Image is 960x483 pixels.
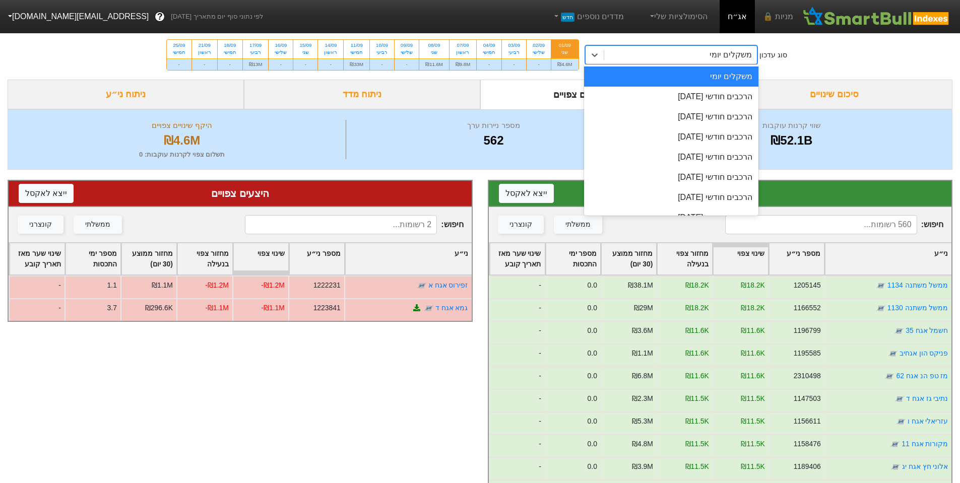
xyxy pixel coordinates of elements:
[906,326,948,334] a: חשמל אגח 35
[551,58,578,70] div: ₪4.6M
[224,42,236,49] div: 18/09
[657,243,712,274] div: Toggle SortBy
[489,343,545,366] div: -
[435,304,468,312] a: גמא אגח ד
[584,66,759,87] div: משקלים יומי
[533,49,545,56] div: שלישי
[66,243,120,274] div: Toggle SortBy
[793,393,820,404] div: 1147503
[21,131,343,150] div: ₪4.6M
[902,462,948,470] a: אלוני חץ אגח יג
[685,461,709,472] div: ₪11.5K
[224,49,236,56] div: חמישי
[205,280,229,291] div: -₪1.2M
[192,58,217,70] div: -
[546,243,601,274] div: Toggle SortBy
[631,371,653,381] div: ₪6.8M
[685,325,709,336] div: ₪11.6K
[584,107,759,127] div: הרכבים חודשי [DATE]
[509,219,532,230] div: קונצרני
[628,280,653,291] div: ₪38.1M
[713,243,768,274] div: Toggle SortBy
[171,12,263,22] span: לפי נתוני סוף יום מתאריך [DATE]
[793,461,820,472] div: 1189406
[450,58,476,70] div: ₪9.8M
[205,303,229,313] div: -₪1.1M
[157,10,163,24] span: ?
[741,439,764,449] div: ₪11.5K
[554,216,602,234] button: ממשלתי
[902,440,948,448] a: מקורות אגח 11
[489,275,545,298] div: -
[887,304,948,312] a: ממשל משתנה 1130
[489,411,545,434] div: -
[685,439,709,449] div: ₪11.5K
[424,303,434,313] img: tase link
[685,371,709,381] div: ₪11.6K
[456,42,470,49] div: 07/09
[825,243,951,274] div: Toggle SortBy
[587,280,597,291] div: 0.0
[376,42,388,49] div: 10/09
[233,243,288,274] div: Toggle SortBy
[350,49,363,56] div: חמישי
[741,325,764,336] div: ₪11.6K
[9,275,65,298] div: -
[8,80,244,109] div: ניתוח ני״ע
[245,215,437,234] input: 2 רשומות...
[584,87,759,107] div: הרכבים חודשי [DATE]
[587,416,597,427] div: 0.0
[894,326,904,336] img: tase link
[275,49,287,56] div: שלישי
[587,303,597,313] div: 0.0
[793,439,820,449] div: 1158476
[631,461,653,472] div: ₪3.9M
[498,216,544,234] button: קונצרני
[417,281,427,291] img: tase link
[561,13,574,22] span: חדש
[899,349,948,357] a: פניקס הון אגחיב
[299,42,311,49] div: 15/09
[565,219,591,230] div: ממשלתי
[29,219,52,230] div: קונצרני
[261,303,285,313] div: -₪1.1M
[489,389,545,411] div: -
[557,49,572,56] div: שני
[801,7,952,27] img: SmartBull
[249,49,263,56] div: רביעי
[741,371,764,381] div: ₪11.6K
[644,131,939,150] div: ₪52.1B
[587,461,597,472] div: 0.0
[887,281,948,289] a: ממשל משתנה 1134
[324,49,337,56] div: ראשון
[107,280,117,291] div: 1.1
[480,80,717,109] div: ביקושים והיצעים צפויים
[716,80,952,109] div: סיכום שינויים
[769,243,824,274] div: Toggle SortBy
[741,393,764,404] div: ₪11.5K
[895,417,906,427] img: tase link
[456,49,470,56] div: ראשון
[318,58,343,70] div: -
[324,42,337,49] div: 14/09
[793,371,820,381] div: 2310498
[631,416,653,427] div: ₪5.3M
[177,243,232,274] div: Toggle SortBy
[557,42,572,49] div: 01/09
[685,393,709,404] div: ₪11.5K
[489,457,545,479] div: -
[793,416,820,427] div: 1156611
[548,7,628,27] a: מדדים נוספיםחדש
[198,49,211,56] div: ראשון
[896,372,948,380] a: מז טפ הנ אגח 62
[401,49,413,56] div: שלישי
[894,394,904,404] img: tase link
[395,58,419,70] div: -
[428,281,468,289] a: זפירוס אגח א
[631,439,653,449] div: ₪4.8M
[741,348,764,359] div: ₪11.6K
[269,58,293,70] div: -
[631,348,653,359] div: ₪1.1M
[349,131,638,150] div: 562
[584,127,759,147] div: הרכבים חודשי [DATE]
